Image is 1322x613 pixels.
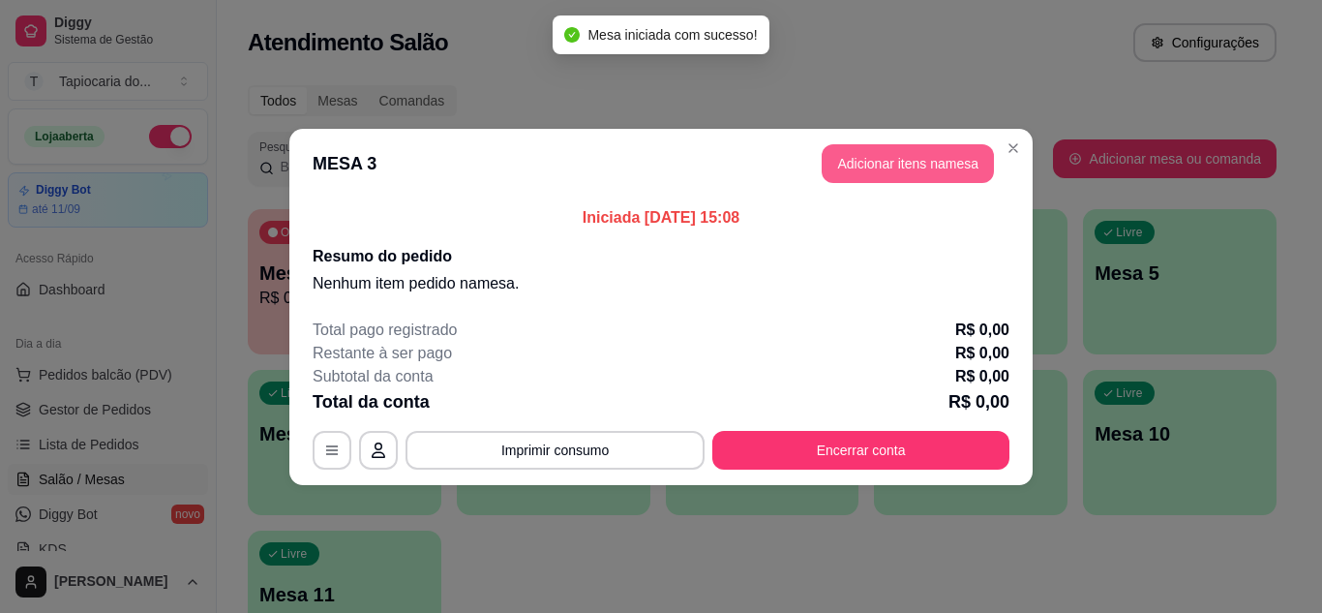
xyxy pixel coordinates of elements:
[955,365,1009,388] p: R$ 0,00
[313,319,457,342] p: Total pago registrado
[313,365,434,388] p: Subtotal da conta
[406,431,705,470] button: Imprimir consumo
[313,272,1009,295] p: Nenhum item pedido na mesa .
[998,133,1029,164] button: Close
[313,206,1009,230] p: Iniciada [DATE] 15:08
[948,388,1009,415] p: R$ 0,00
[564,27,580,43] span: check-circle
[289,129,1033,199] header: MESA 3
[955,342,1009,365] p: R$ 0,00
[587,27,757,43] span: Mesa iniciada com sucesso!
[313,342,452,365] p: Restante à ser pago
[822,144,994,183] button: Adicionar itens namesa
[955,319,1009,342] p: R$ 0,00
[313,245,1009,268] h2: Resumo do pedido
[313,388,430,415] p: Total da conta
[712,431,1009,470] button: Encerrar conta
